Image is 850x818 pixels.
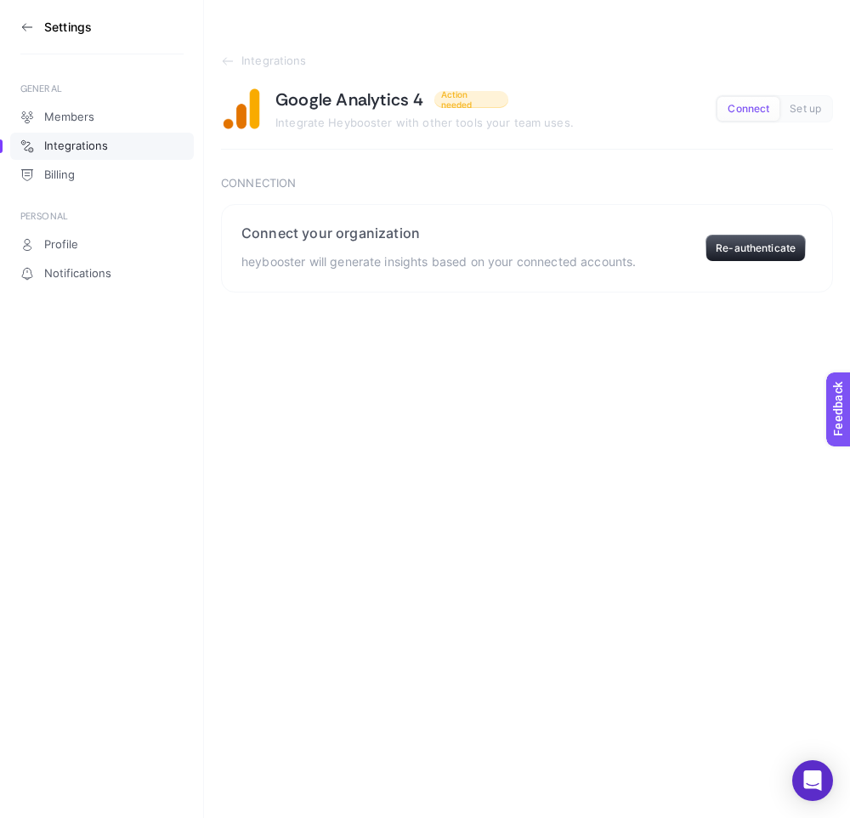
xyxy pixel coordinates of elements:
span: Billing [44,168,75,182]
a: Profile [10,231,194,258]
h3: Settings [44,20,92,34]
h3: Connection [221,177,833,190]
span: Profile [44,238,78,252]
span: Set up [790,103,821,116]
span: Members [44,111,94,124]
span: Feedback [10,5,65,19]
h1: Google Analytics 4 [275,88,424,111]
a: Billing [10,162,194,189]
div: Open Intercom Messenger [792,760,833,801]
div: GENERAL [20,82,184,95]
button: Connect [717,97,779,121]
button: Set up [779,97,831,121]
span: Connect [728,103,769,116]
span: Notifications [44,267,111,281]
a: Integrations [10,133,194,160]
a: Members [10,104,194,131]
p: heybooster will generate insights based on your connected accounts. [241,252,636,272]
span: Action needed [441,89,501,110]
span: Integrations [44,139,108,153]
a: Integrations [221,54,833,68]
span: Integrate Heybooster with other tools your team uses. [275,116,574,129]
div: PERSONAL [20,209,184,223]
span: Integrations [241,54,307,68]
h2: Connect your organization [241,224,636,241]
a: Notifications [10,260,194,287]
button: Re-authenticate [705,235,806,262]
